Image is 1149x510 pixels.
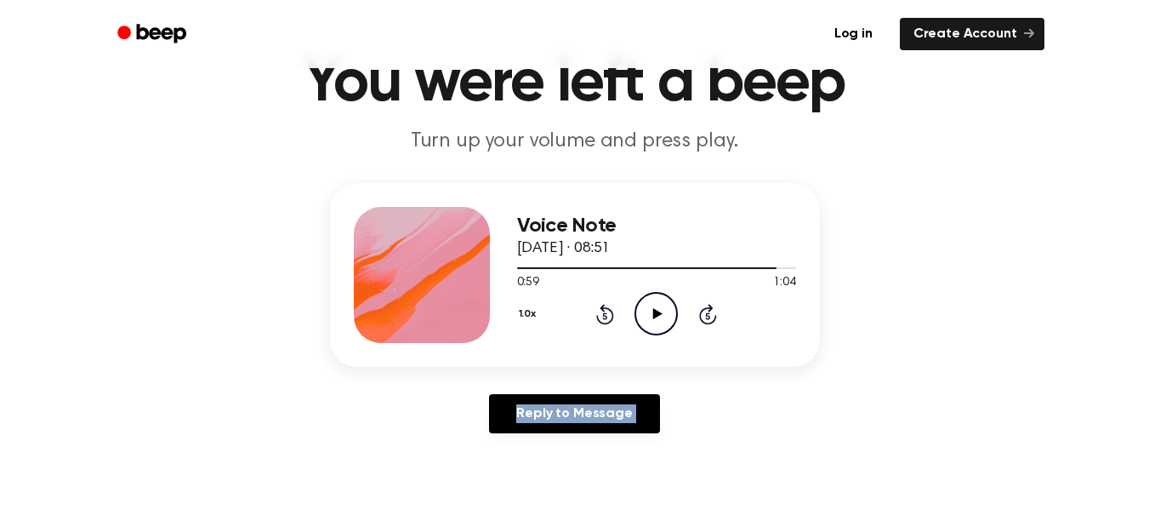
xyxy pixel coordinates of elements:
h3: Voice Note [517,215,796,238]
button: 1.0x [517,300,543,329]
a: Reply to Message [489,394,659,433]
a: Log in [817,14,890,54]
p: Turn up your volume and press play. [248,128,902,156]
span: 1:04 [773,274,795,292]
span: [DATE] · 08:51 [517,241,611,256]
a: Create Account [900,18,1044,50]
a: Beep [105,18,202,51]
h1: You were left a beep [139,53,1010,114]
span: 0:59 [517,274,539,292]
